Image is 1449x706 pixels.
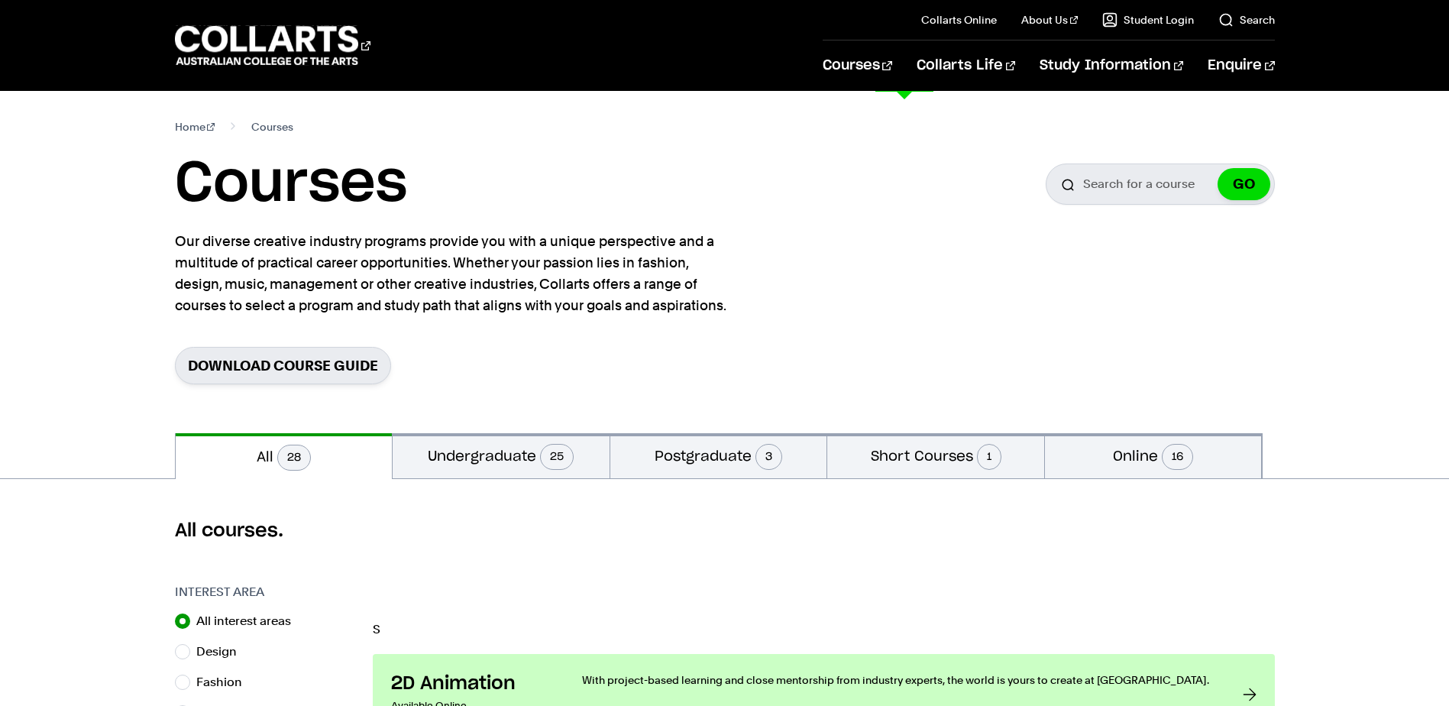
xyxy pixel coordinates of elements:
a: About Us [1021,12,1078,28]
span: 1 [977,444,1001,470]
h2: All courses. [175,519,1275,543]
label: Design [196,641,249,662]
a: Search [1218,12,1275,28]
h1: Courses [175,150,407,219]
h3: 2D Animation [391,672,551,695]
a: Download Course Guide [175,347,391,384]
h3: Interest Area [175,583,357,601]
a: Study Information [1040,40,1183,91]
button: Short Courses1 [827,433,1044,478]
span: 3 [755,444,782,470]
input: Search for a course [1046,164,1275,205]
button: GO [1218,168,1270,200]
a: Home [175,116,215,138]
span: Courses [251,116,293,138]
div: Go to homepage [175,24,370,67]
button: Undergraduate25 [393,433,610,478]
span: 28 [277,445,311,471]
a: Enquire [1208,40,1274,91]
button: All28 [176,433,393,479]
span: 16 [1162,444,1193,470]
span: 25 [540,444,574,470]
p: Our diverse creative industry programs provide you with a unique perspective and a multitude of p... [175,231,733,316]
button: Online16 [1045,433,1262,478]
p: S [373,623,1275,636]
a: Collarts Life [917,40,1015,91]
a: Student Login [1102,12,1194,28]
label: All interest areas [196,610,303,632]
p: With project-based learning and close mentorship from industry experts, the world is yours to cre... [582,672,1212,688]
label: Fashion [196,672,254,693]
button: Postgraduate3 [610,433,827,478]
a: Collarts Online [921,12,997,28]
a: Courses [823,40,892,91]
